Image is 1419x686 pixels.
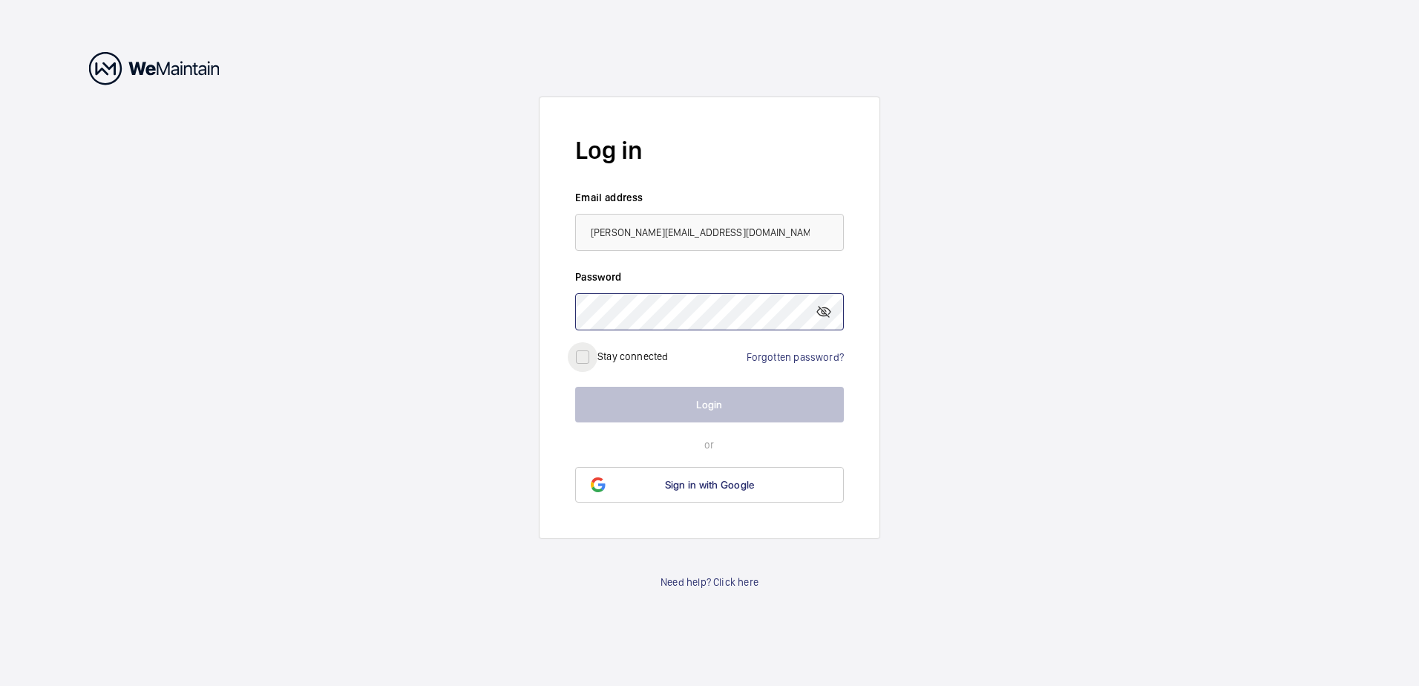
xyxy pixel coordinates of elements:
[597,350,669,362] label: Stay connected
[575,190,844,205] label: Email address
[747,351,844,363] a: Forgotten password?
[575,133,844,168] h2: Log in
[575,387,844,422] button: Login
[661,575,758,589] a: Need help? Click here
[575,269,844,284] label: Password
[575,214,844,251] input: Your email address
[575,437,844,452] p: or
[665,479,755,491] span: Sign in with Google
